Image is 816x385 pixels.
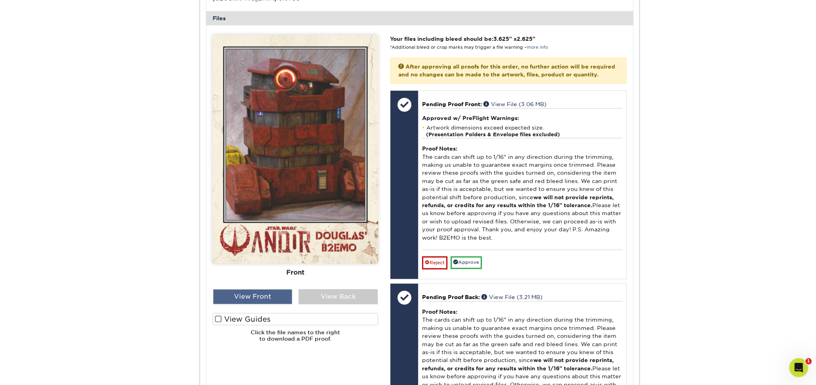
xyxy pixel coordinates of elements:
[527,45,548,50] a: more info
[390,45,548,50] small: *Additional bleed or crop marks may trigger a file warning –
[805,358,812,364] span: 1
[398,63,615,78] strong: After approving all proofs for this order, no further action will be required and no changes can ...
[390,36,535,42] strong: Your files including bleed should be: " x "
[422,309,457,315] strong: Proof Notes:
[213,264,378,281] div: Front
[426,132,560,137] strong: (Presentation Folders & Envelope files excluded)
[789,358,808,377] iframe: Intercom live chat
[422,256,447,269] a: Reject
[213,289,292,304] div: View Front
[206,11,633,25] div: Files
[517,36,533,42] span: 2.625
[451,256,482,269] a: Approve
[213,313,378,325] label: View Guides
[422,124,622,138] li: Artwork dimensions exceed expected size.
[422,101,482,107] span: Pending Proof Front:
[422,294,480,300] span: Pending Proof Back:
[422,145,457,152] strong: Proof Notes:
[481,294,542,300] a: View File (3.21 MB)
[422,194,614,208] b: we will not provide reprints, refunds, or credits for any results within the 1/16" tolerance.
[213,329,378,349] h6: Click the file names to the right to download a PDF proof.
[299,289,378,304] div: View Back
[483,101,546,107] a: View File (3.06 MB)
[493,36,509,42] span: 3.625
[422,115,622,121] h4: Approved w/ PreFlight Warnings:
[422,138,622,250] div: The cards can shift up to 1/16" in any direction during the trimming, making us unable to guarant...
[422,357,614,371] b: we will not provide reprints, refunds, or credits for any results within the 1/16" tolerance.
